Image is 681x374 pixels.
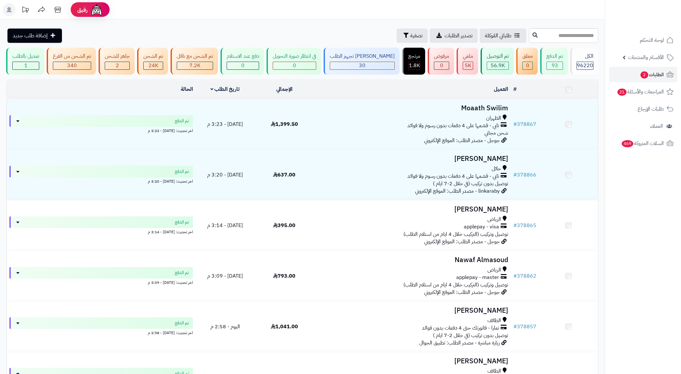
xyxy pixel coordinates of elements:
span: 56.9K [491,62,505,69]
span: # [513,272,517,280]
a: تحديثات المنصة [17,3,33,18]
div: اخر تحديث: [DATE] - 3:09 م [9,279,193,285]
span: تمارا - فاتورتك حتى 4 دفعات بدون فوائد [422,324,499,332]
div: الكل [577,53,593,60]
span: 96220 [577,62,593,69]
span: طلبات الإرجاع [638,104,664,114]
a: [PERSON_NAME] تجهيز الطلب 30 [322,48,401,75]
span: [DATE] - 3:09 م [207,272,243,280]
div: 93 [547,62,563,69]
div: اخر تحديث: [DATE] - 3:20 م [9,177,193,184]
span: 637.00 [273,171,295,179]
div: جاهز للشحن [105,53,130,60]
div: اخر تحديث: [DATE] - 3:23 م [9,127,193,134]
div: تم الشحن من الفرع [53,53,91,60]
div: 7222 [177,62,213,69]
span: السلات المتروكة [621,139,664,148]
span: 2 [116,62,119,69]
div: ملغي [463,53,473,60]
span: توصيل بدون تركيب (في خلال 2-7 ايام ) [433,332,508,339]
h3: [PERSON_NAME] [317,155,508,163]
a: تم الشحن من الفرع 340 [45,48,97,75]
span: تابي - قسّمها على 4 دفعات بدون رسوم ولا فوائد [407,122,499,129]
div: اخر تحديث: [DATE] - 2:58 م [9,329,193,336]
a: ملغي 5K [455,48,479,75]
div: اخر تحديث: [DATE] - 3:14 م [9,228,193,235]
div: تم الدفع [546,53,563,60]
a: #378867 [513,120,536,128]
div: 1836 [409,62,420,69]
a: العميل [494,85,508,93]
span: شحن مجاني [484,129,508,137]
span: 24K [149,62,158,69]
div: تم الشحن مع ناقل [177,53,213,60]
span: applepay - visa [464,223,499,231]
span: العملاء [650,122,663,131]
span: جوجل - مصدر الطلب: الموقع الإلكتروني [424,288,500,296]
span: رفيق [77,6,88,14]
a: مرتجع 1.8K [401,48,426,75]
a: #378862 [513,272,536,280]
span: 93 [552,62,558,69]
div: 0 [227,62,259,69]
span: تم الدفع [175,320,189,326]
div: تم التوصيل [487,53,509,60]
span: تصدير الطلبات [445,32,472,40]
div: [PERSON_NAME] تجهيز الطلب [330,53,395,60]
a: تصدير الطلبات [430,29,478,43]
a: السلات المتروكة469 [609,136,677,151]
span: 1,041.00 [271,323,298,331]
span: الظهران [486,115,501,122]
span: 5K [465,62,471,69]
span: # [513,120,517,128]
a: تم الدفع 93 [539,48,569,75]
a: تم الشحن مع ناقل 7.2K [169,48,219,75]
h3: [PERSON_NAME] [317,206,508,213]
a: لوحة التحكم [609,32,677,48]
span: جوجل - مصدر الطلب: الموقع الإلكتروني [424,238,500,246]
div: تعديل بالطلب [12,53,39,60]
span: # [513,171,517,179]
span: زيارة مباشرة - مصدر الطلب: تطبيق الجوال [419,339,500,347]
div: تم الشحن [143,53,163,60]
span: 1,399.50 [271,120,298,128]
span: 0 [293,62,296,69]
a: الكل96220 [569,48,600,75]
span: الرياض [487,266,501,274]
div: 340 [53,62,91,69]
div: 56935 [487,62,508,69]
a: في انتظار صورة التحويل 0 [265,48,322,75]
span: 395.00 [273,222,295,229]
span: توصيل وتركيب (التركيب خلال 4 ايام من استلام الطلب) [403,281,508,289]
div: 24022 [144,62,163,69]
span: تم الدفع [175,219,189,225]
span: 21 [617,89,627,96]
span: 30 [359,62,365,69]
a: الطلبات2 [609,67,677,82]
a: إضافة طلب جديد [7,29,62,43]
span: 1.8K [409,62,420,69]
a: مرفوض 0 [426,48,455,75]
h3: Moaath Swilim [317,104,508,112]
a: تاريخ الطلب [210,85,240,93]
div: 4994 [463,62,473,69]
h3: [PERSON_NAME] [317,357,508,365]
a: المراجعات والأسئلة21 [609,84,677,100]
img: ai-face.png [90,3,103,16]
a: #378866 [513,171,536,179]
span: 793.00 [273,272,295,280]
span: تصفية [410,32,423,40]
div: مرتجع [408,53,420,60]
a: تم التوصيل 56.9K [479,48,515,75]
a: #378857 [513,323,536,331]
a: الحالة [181,85,193,93]
span: applepay - master [456,274,499,281]
div: مرفوض [434,53,449,60]
span: 469 [622,140,633,147]
span: 2 [640,71,648,78]
h3: [PERSON_NAME] [317,307,508,314]
a: # [513,85,517,93]
img: logo-2.png [637,17,675,31]
a: #378865 [513,222,536,229]
span: [DATE] - 3:14 م [207,222,243,229]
